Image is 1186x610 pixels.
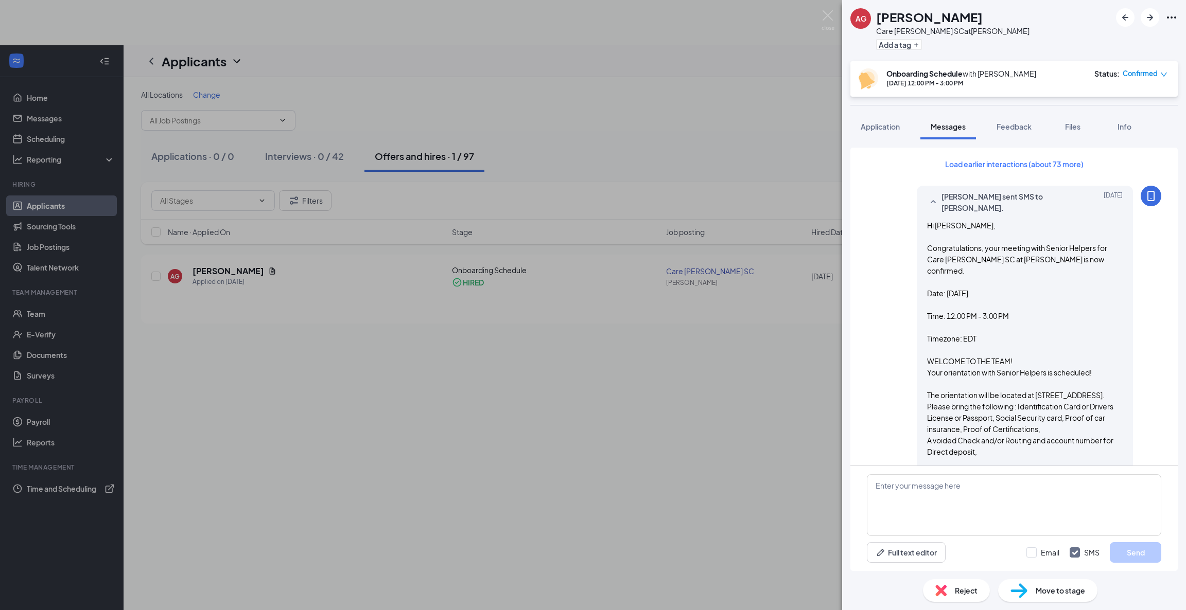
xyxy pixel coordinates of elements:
[1104,191,1123,213] span: [DATE]
[886,69,963,78] b: Onboarding Schedule
[867,542,946,563] button: Full text editorPen
[1118,122,1131,131] span: Info
[1160,71,1167,78] span: down
[1145,190,1157,202] svg: MobileSms
[997,122,1032,131] span: Feedback
[955,585,978,596] span: Reject
[941,191,1076,213] span: [PERSON_NAME] sent SMS to [PERSON_NAME].
[1094,68,1120,79] div: Status :
[931,122,966,131] span: Messages
[1110,542,1161,563] button: Send
[876,547,886,558] svg: Pen
[886,68,1036,79] div: with [PERSON_NAME]
[1151,575,1176,600] iframe: Intercom live chat
[927,196,939,208] svg: SmallChevronUp
[886,79,1036,87] div: [DATE] 12:00 PM - 3:00 PM
[1123,68,1158,79] span: Confirmed
[1036,585,1085,596] span: Move to stage
[1065,122,1080,131] span: Files
[936,156,1092,172] button: Load earlier interactions (about 73 more)
[861,122,900,131] span: Application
